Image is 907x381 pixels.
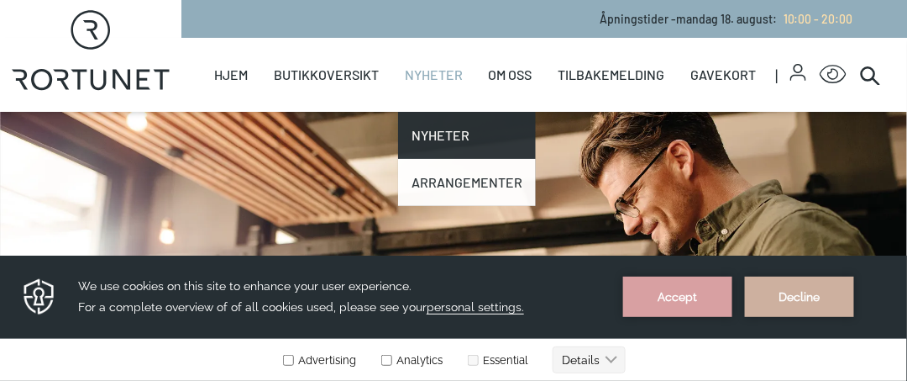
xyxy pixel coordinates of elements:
button: Details [553,91,626,118]
label: Analytics [378,98,443,111]
label: Advertising [282,98,357,111]
a: Nyheter [398,112,536,159]
a: Hjem [214,38,248,112]
h1: KONTAKT [24,242,265,305]
button: Accept [623,21,732,61]
input: Analytics [381,99,392,110]
a: Gavekort [690,38,756,112]
a: Om oss [489,38,532,112]
p: Åpningstider - mandag 18. august : [600,10,853,28]
span: personal settings. [427,45,524,59]
img: Privacy reminder [21,21,57,61]
input: Essential [468,99,479,110]
button: Open Accessibility Menu [820,61,847,88]
text: Details [562,98,600,111]
a: Nyheter [405,38,463,112]
a: Arrangementer [398,159,536,206]
a: Tilbakemelding [558,38,665,112]
a: 10:00 - 20:00 [777,12,853,26]
label: Essential [464,98,529,111]
a: Butikkoversikt [274,38,379,112]
h3: We use cookies on this site to enhance your user experience. For a complete overview of of all co... [78,20,604,62]
span: | [775,38,790,112]
span: 10:00 - 20:00 [784,12,853,26]
input: Advertising [283,99,294,110]
button: Decline [745,21,854,61]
